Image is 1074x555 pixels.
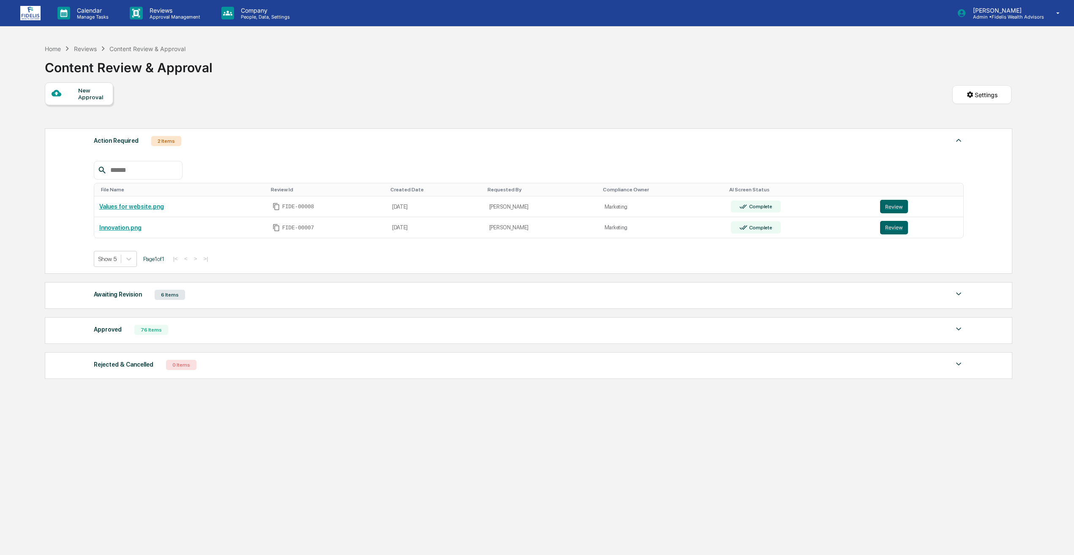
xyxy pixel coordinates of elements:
div: Toggle SortBy [488,187,596,193]
td: [DATE] [387,196,484,218]
div: Toggle SortBy [882,187,960,193]
div: Reviews [74,45,97,52]
div: New Approval [78,87,106,101]
div: Approved [94,324,122,335]
button: |< [171,255,180,262]
button: > [191,255,200,262]
button: Settings [952,85,1011,104]
td: Marketing [600,196,726,218]
button: Review [880,200,908,213]
button: >| [201,255,210,262]
td: [DATE] [387,217,484,238]
p: People, Data, Settings [234,14,294,20]
img: caret [954,135,964,145]
div: 0 Items [166,360,196,370]
div: Toggle SortBy [101,187,264,193]
img: logo [20,6,41,20]
button: < [182,255,190,262]
p: Reviews [143,7,204,14]
img: caret [954,359,964,369]
div: 6 Items [155,290,185,300]
div: Home [45,45,61,52]
p: Manage Tasks [70,14,113,20]
button: Review [880,221,908,234]
span: FIDE-00008 [282,203,314,210]
div: Toggle SortBy [603,187,722,193]
a: Review [880,200,958,213]
div: 76 Items [134,325,168,335]
div: Action Required [94,135,139,146]
span: Copy Id [273,203,280,210]
span: Copy Id [273,224,280,231]
iframe: Open customer support [1047,527,1070,550]
div: Content Review & Approval [109,45,185,52]
div: Toggle SortBy [729,187,872,193]
td: Marketing [600,217,726,238]
span: FIDE-00007 [282,224,314,231]
p: Admin • Fidelis Wealth Advisors [966,14,1044,20]
img: caret [954,289,964,299]
p: Calendar [70,7,113,14]
div: Toggle SortBy [271,187,383,193]
p: [PERSON_NAME] [966,7,1044,14]
a: Review [880,221,958,234]
div: Content Review & Approval [45,53,213,75]
div: Complete [747,225,772,231]
img: caret [954,324,964,334]
div: Rejected & Cancelled [94,359,153,370]
p: Company [234,7,294,14]
div: Awaiting Revision [94,289,142,300]
a: Values for website.png [99,203,164,210]
a: Innovation.png [99,224,142,231]
div: Complete [747,204,772,209]
td: [PERSON_NAME] [484,196,600,218]
td: [PERSON_NAME] [484,217,600,238]
div: 2 Items [151,136,181,146]
p: Approval Management [143,14,204,20]
div: Toggle SortBy [390,187,481,193]
span: Page 1 of 1 [143,256,164,262]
